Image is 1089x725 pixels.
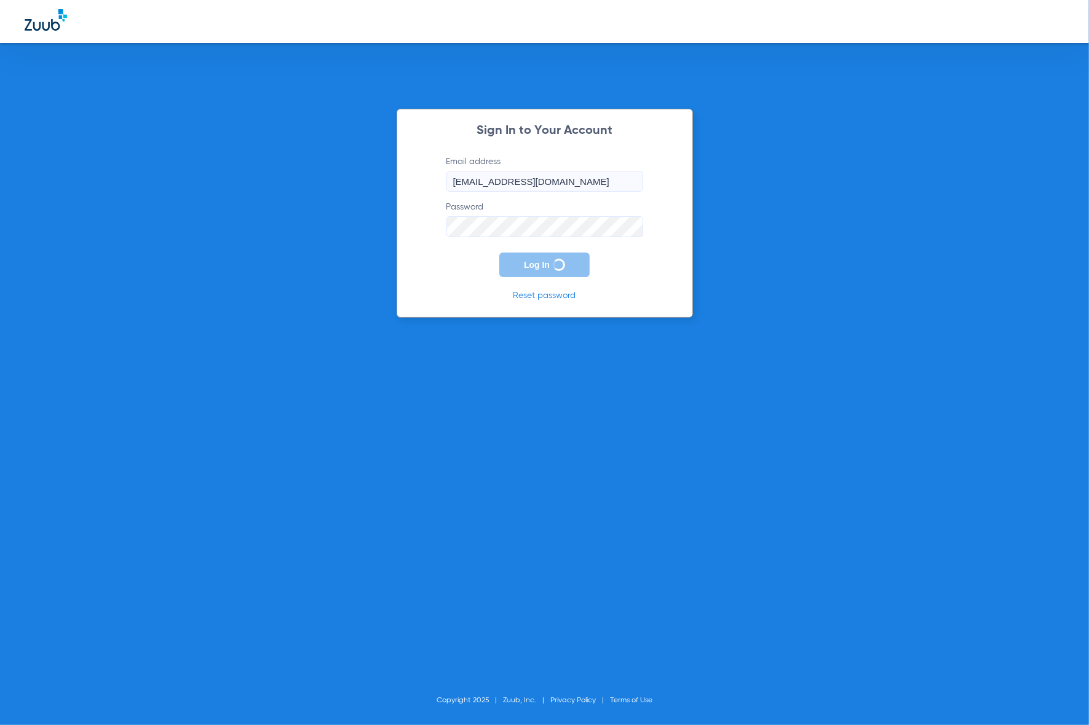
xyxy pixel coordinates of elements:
h2: Sign In to Your Account [428,125,662,137]
a: Terms of Use [610,697,652,704]
input: PasswordOpen Keeper Popup [446,216,643,237]
button: Log In [499,253,590,277]
label: Password [446,201,643,237]
a: Privacy Policy [550,697,596,704]
iframe: Chat Widget [1028,666,1089,725]
li: Zuub, Inc. [503,694,550,707]
input: Email addressOpen Keeper Popup [446,171,643,192]
label: Email address [446,155,643,192]
span: Log In [524,260,550,270]
li: Copyright 2025 [437,694,503,707]
a: Reset password [513,291,576,300]
img: Zuub Logo [25,9,67,31]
